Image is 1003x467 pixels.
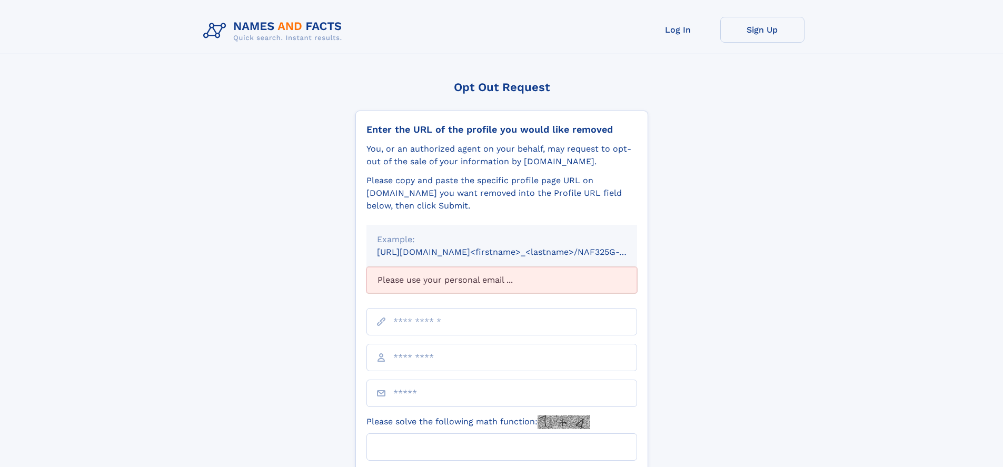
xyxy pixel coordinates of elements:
img: Logo Names and Facts [199,17,351,45]
a: Log In [636,17,720,43]
div: You, or an authorized agent on your behalf, may request to opt-out of the sale of your informatio... [366,143,637,168]
a: Sign Up [720,17,805,43]
div: Example: [377,233,627,246]
small: [URL][DOMAIN_NAME]<firstname>_<lastname>/NAF325G-xxxxxxxx [377,247,657,257]
label: Please solve the following math function: [366,415,590,429]
div: Opt Out Request [355,81,648,94]
div: Please use your personal email ... [366,267,637,293]
div: Enter the URL of the profile you would like removed [366,124,637,135]
div: Please copy and paste the specific profile page URL on [DOMAIN_NAME] you want removed into the Pr... [366,174,637,212]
